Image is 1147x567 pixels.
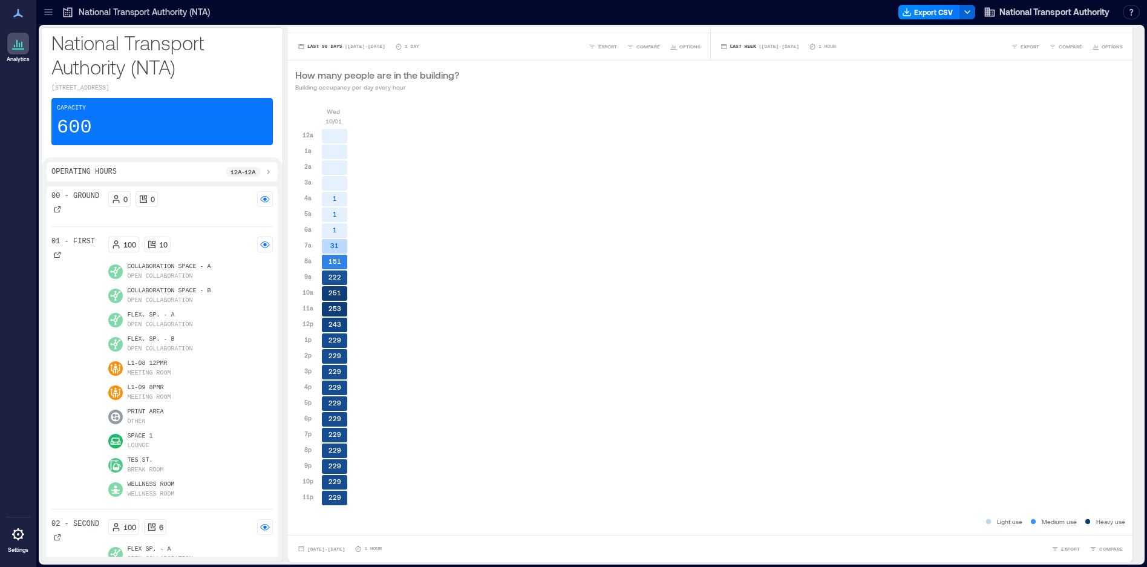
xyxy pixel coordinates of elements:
[7,56,30,63] p: Analytics
[999,6,1109,18] span: National Transport Authority
[302,476,313,486] p: 10p
[302,319,313,329] p: 12p
[128,480,175,490] p: Wellness Room
[1042,517,1077,526] p: Medium use
[302,130,313,140] p: 12a
[325,116,342,126] p: 10/01
[128,335,193,344] p: Flex. Sp. - B
[328,383,341,391] text: 229
[123,240,136,249] p: 100
[51,237,95,246] p: 01 - First
[405,43,419,50] p: 1 Day
[1047,41,1085,53] button: COMPARE
[1021,43,1039,50] span: EXPORT
[128,310,193,320] p: Flex. Sp. - A
[128,296,193,306] p: Open Collaboration
[128,383,171,393] p: L1-09 8PMR
[128,393,171,402] p: Meeting Room
[302,287,313,297] p: 10a
[51,519,99,529] p: 02 - Second
[151,194,155,204] p: 0
[230,167,256,177] p: 12a - 12a
[328,257,341,265] text: 151
[128,554,193,564] p: Open Collaboration
[328,477,341,485] text: 229
[4,520,33,557] a: Settings
[328,415,341,422] text: 229
[364,545,382,552] p: 1 Hour
[328,446,341,454] text: 229
[1008,41,1042,53] button: EXPORT
[328,273,341,281] text: 222
[333,226,337,234] text: 1
[1099,545,1123,552] span: COMPARE
[307,546,345,552] span: [DATE] - [DATE]
[327,107,340,116] p: Wed
[51,167,117,177] p: Operating Hours
[128,272,193,281] p: Open Collaboration
[128,344,193,354] p: Open Collaboration
[333,194,337,202] text: 1
[328,352,341,359] text: 229
[295,543,347,555] button: [DATE]-[DATE]
[8,546,28,554] p: Settings
[304,240,312,250] p: 7a
[304,429,312,439] p: 7p
[819,43,836,50] p: 1 Hour
[304,162,312,171] p: 2a
[328,399,341,407] text: 229
[159,240,168,249] p: 10
[1061,545,1080,552] span: EXPORT
[295,68,459,82] p: How many people are in the building?
[598,43,617,50] span: EXPORT
[980,2,1113,22] button: National Transport Authority
[1090,41,1125,53] button: OPTIONS
[57,116,92,140] p: 600
[128,286,211,296] p: Collaboration Space - B
[57,103,86,113] p: Capacity
[667,41,703,53] button: OPTIONS
[304,460,312,470] p: 9p
[328,367,341,375] text: 229
[302,492,313,502] p: 11p
[586,41,619,53] button: EXPORT
[128,407,164,417] p: Print Area
[304,382,312,392] p: 4p
[295,82,459,92] p: Building occupancy per day every hour
[1049,543,1082,555] button: EXPORT
[304,209,312,218] p: 5a
[1102,43,1123,50] span: OPTIONS
[123,194,128,204] p: 0
[128,456,164,465] p: Tes St.
[51,191,99,201] p: 00 - Ground
[304,225,312,234] p: 6a
[624,41,662,53] button: COMPARE
[128,545,193,554] p: Flex Sp. - A
[304,146,312,156] p: 1a
[128,262,211,272] p: Collaboration Space - A
[159,522,163,532] p: 6
[1087,543,1125,555] button: COMPARE
[718,41,802,53] button: Last Week |[DATE]-[DATE]
[128,431,153,441] p: Space 1
[51,30,273,79] p: National Transport Authority (NTA)
[304,272,312,281] p: 9a
[1096,517,1125,526] p: Heavy use
[328,304,341,312] text: 253
[328,289,341,297] text: 251
[79,6,210,18] p: National Transport Authority (NTA)
[295,41,388,53] button: Last 90 Days |[DATE]-[DATE]
[128,441,149,451] p: Lounge
[636,43,660,50] span: COMPARE
[128,359,171,369] p: L1-08 12PMR
[128,417,146,427] p: Other
[3,29,33,67] a: Analytics
[328,430,341,438] text: 229
[328,493,341,501] text: 229
[51,84,273,93] p: [STREET_ADDRESS]
[304,335,312,344] p: 1p
[128,490,175,499] p: Wellness Room
[679,43,701,50] span: OPTIONS
[304,413,312,423] p: 6p
[304,177,312,187] p: 3a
